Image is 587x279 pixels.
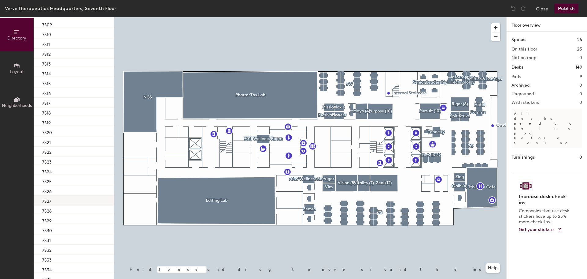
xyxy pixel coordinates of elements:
p: 7S16 [42,89,51,96]
h2: 0 [579,83,582,88]
span: Directory [7,36,26,41]
h1: 25 [577,36,582,43]
h2: Pods [511,74,521,79]
h2: With stickers [511,100,539,105]
p: 7S13 [42,60,51,67]
p: 7S24 [42,168,52,175]
button: Help [485,263,500,273]
h2: 0 [579,92,582,96]
h2: Archived [511,83,530,88]
h1: Desks [511,64,523,71]
h2: Not on map [511,55,536,60]
h1: 0 [579,154,582,161]
p: 7S28 [42,207,52,214]
p: 7S20 [42,128,52,135]
h2: 25 [577,47,582,52]
h1: Furnishings [511,154,535,161]
p: 7S23 [42,158,52,165]
span: Layout [10,69,24,74]
span: Get your stickers [519,227,555,232]
img: Undo [510,6,516,12]
p: 7S10 [42,30,51,37]
p: 7S11 [42,40,50,47]
p: 7S27 [42,197,51,204]
p: Companies that use desk stickers have up to 25% more check-ins. [519,208,571,225]
p: 7S29 [42,217,52,224]
img: Sticker logo [519,181,533,191]
p: 7S26 [42,187,52,194]
p: All desks need to be in a pod before saving [511,109,582,148]
img: Redo [520,6,526,12]
p: 7S12 [42,50,51,57]
h2: 9 [580,74,582,79]
p: 7S15 [42,79,51,86]
p: 7S21 [42,138,51,145]
h2: On this floor [511,47,537,52]
button: Publish [554,4,578,13]
p: 7S19 [42,119,51,126]
button: Close [536,4,548,13]
p: 7S33 [42,256,52,263]
a: Get your stickers [519,227,562,232]
p: 7S30 [42,226,52,233]
p: 7S22 [42,148,52,155]
h2: 0 [579,100,582,105]
p: 7S17 [42,99,50,106]
p: 7S14 [42,70,51,77]
p: 7S34 [42,266,52,273]
h2: 0 [579,55,582,60]
p: 7S32 [42,246,52,253]
p: 7S25 [42,177,52,184]
p: 7S18 [42,109,51,116]
div: Verve Therapeutics Headquarters, Seventh Floor [5,5,116,12]
p: 7S31 [42,236,51,243]
p: 7S09 [42,21,52,28]
h1: Floor overview [507,17,587,32]
h1: 149 [575,64,582,71]
h1: Spaces [511,36,526,43]
h4: Increase desk check-ins [519,194,571,206]
span: Neighborhoods [2,103,32,108]
h2: Ungrouped [511,92,534,96]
